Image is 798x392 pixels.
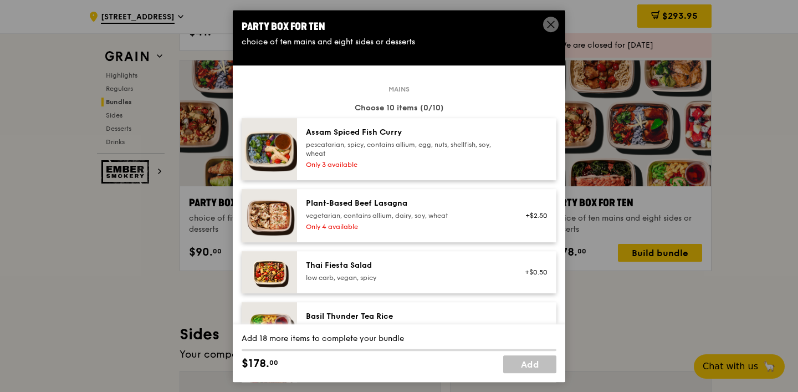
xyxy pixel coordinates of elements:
div: Add 18 more items to complete your bundle [242,333,556,344]
div: Basil Thunder Tea Rice [306,311,505,322]
span: $178. [242,355,269,372]
div: Party Box for Ten [242,19,556,34]
div: Choose 10 items (0/10) [242,103,556,114]
div: +$2.50 [518,211,548,220]
div: +$0.50 [518,268,548,277]
img: daily_normal_Citrusy-Cauliflower-Plant-Based-Lasagna-HORZ.jpg [242,189,297,242]
span: 00 [269,358,278,367]
img: daily_normal_Assam_Spiced_Fish_Curry__Horizontal_.jpg [242,118,297,180]
img: daily_normal_HORZ-Basil-Thunder-Tea-Rice.jpg [242,302,297,355]
div: Plant‑Based Beef Lasagna [306,198,505,209]
div: Only 3 available [306,160,505,169]
div: Thai Fiesta Salad [306,260,505,271]
div: Only 4 available [306,222,505,231]
img: daily_normal_Thai_Fiesta_Salad__Horizontal_.jpg [242,251,297,293]
div: choice of ten mains and eight sides or desserts [242,37,556,48]
div: vegetarian, contains allium, dairy, soy, wheat [306,211,505,220]
a: Add [503,355,556,373]
span: Mains [384,85,414,94]
div: low carb, vegan, spicy [306,273,505,282]
div: pescatarian, spicy, contains allium, egg, nuts, shellfish, soy, wheat [306,140,505,158]
div: Assam Spiced Fish Curry [306,127,505,138]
